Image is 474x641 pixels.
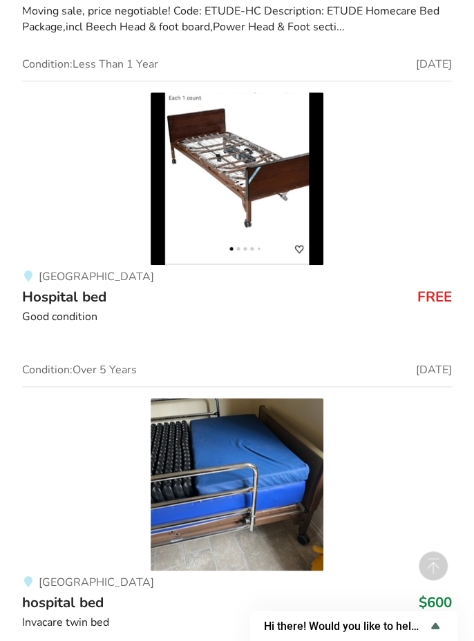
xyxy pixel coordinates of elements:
[416,364,452,375] span: [DATE]
[419,593,452,611] h3: $600
[22,615,452,631] div: Invacare twin bed
[22,309,452,325] div: Good condition
[264,620,427,633] span: Hi there! Would you like to help us improve AssistList?
[264,618,444,634] button: Show survey - Hi there! Would you like to help us improve AssistList?
[417,288,452,306] h3: FREE
[22,59,158,70] span: Condition: Less Than 1 Year
[39,269,154,284] span: [GEOGRAPHIC_DATA]
[22,3,452,35] div: Moving sale, price negotiable! Code: ETUDE-HC Description: ETUDE Homecare Bed Package,incl Beech ...
[22,364,137,375] span: Condition: Over 5 Years
[151,398,323,571] img: bedroom equipment-hospital bed
[22,593,104,612] span: hospital bed
[39,575,154,590] span: [GEOGRAPHIC_DATA]
[151,92,323,265] img: bedroom equipment-hospital bed
[22,81,452,386] a: bedroom equipment-hospital bed [GEOGRAPHIC_DATA]Hospital bedFREEGood conditionCondition:Over 5 Ye...
[22,287,106,306] span: Hospital bed
[416,59,452,70] span: [DATE]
